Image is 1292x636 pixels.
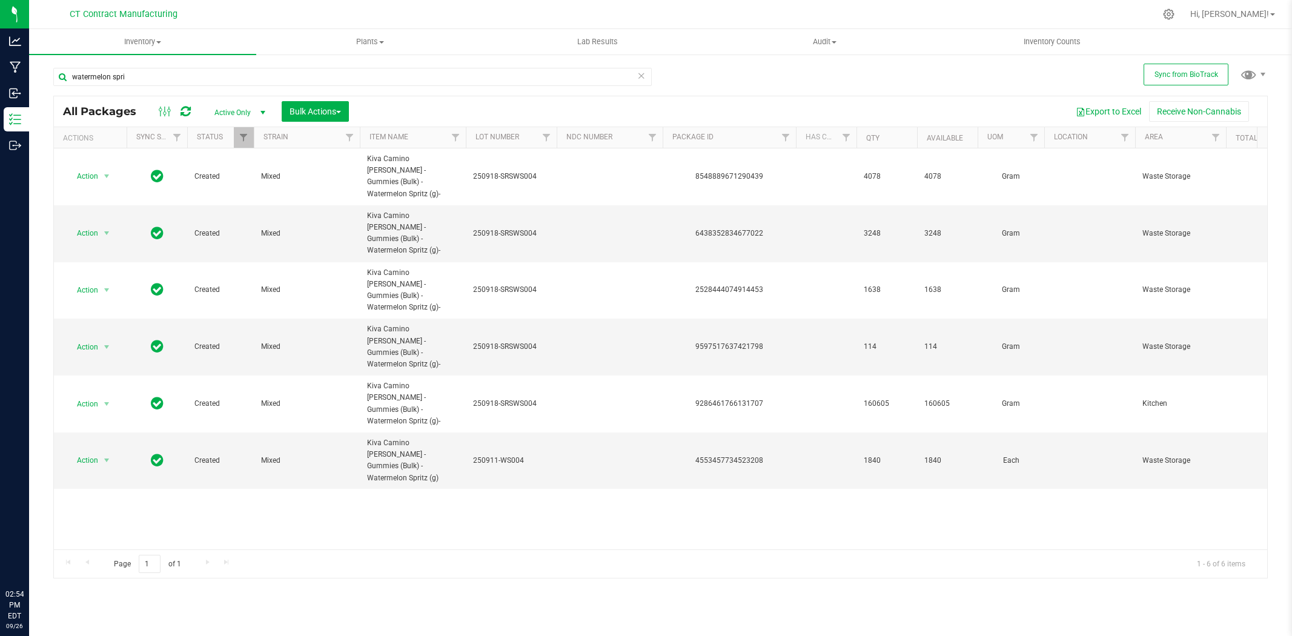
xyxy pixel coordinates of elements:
[924,228,970,239] span: 3248
[290,107,341,116] span: Bulk Actions
[924,284,970,296] span: 1638
[99,452,114,469] span: select
[711,29,938,55] a: Audit
[151,225,164,242] span: In Sync
[1161,8,1176,20] div: Manage settings
[473,228,549,239] span: 250918-SRSWS004
[672,133,714,141] a: Package ID
[151,168,164,185] span: In Sync
[985,455,1037,466] span: Each
[139,555,161,574] input: 1
[864,398,910,409] span: 160605
[1142,455,1219,466] span: Waste Storage
[924,398,970,409] span: 160605
[473,455,549,466] span: 250911-WS004
[151,281,164,298] span: In Sync
[99,396,114,412] span: select
[1007,36,1097,47] span: Inventory Counts
[53,68,652,86] input: Search Package ID, Item Name, SKU, Lot or Part Number...
[9,87,21,99] inline-svg: Inbound
[446,127,466,148] a: Filter
[1142,341,1219,353] span: Waste Storage
[796,127,856,148] th: Has COA
[1149,101,1249,122] button: Receive Non-Cannabis
[367,437,459,484] span: Kiva Camino [PERSON_NAME] - Gummies (Bulk) - Watermelon Spritz (g)
[194,455,247,466] span: Created
[99,225,114,242] span: select
[473,341,549,353] span: 250918-SRSWS004
[473,398,549,409] span: 250918-SRSWS004
[9,113,21,125] inline-svg: Inventory
[475,133,519,141] a: Lot Number
[924,455,970,466] span: 1840
[985,284,1037,296] span: Gram
[261,341,353,353] span: Mixed
[63,134,122,142] div: Actions
[985,398,1037,409] span: Gram
[864,455,910,466] span: 1840
[643,127,663,148] a: Filter
[712,36,938,47] span: Audit
[5,621,24,631] p: 09/26
[261,228,353,239] span: Mixed
[12,539,48,575] iframe: Resource center
[261,171,353,182] span: Mixed
[1068,101,1149,122] button: Export to Excel
[1145,133,1163,141] a: Area
[1142,171,1219,182] span: Waste Storage
[661,341,798,353] div: 9597517637421798
[1142,284,1219,296] span: Waste Storage
[864,284,910,296] span: 1638
[1206,127,1226,148] a: Filter
[9,61,21,73] inline-svg: Manufacturing
[637,68,646,84] span: Clear
[261,398,353,409] span: Mixed
[985,341,1037,353] span: Gram
[776,127,796,148] a: Filter
[234,127,254,148] a: Filter
[9,139,21,151] inline-svg: Outbound
[66,282,99,299] span: Action
[985,171,1037,182] span: Gram
[367,323,459,370] span: Kiva Camino [PERSON_NAME] - Gummies (Bulk) - Watermelon Spritz (g)-
[1190,9,1269,19] span: Hi, [PERSON_NAME]!
[1144,64,1228,85] button: Sync from BioTrack
[661,228,798,239] div: 6438352834677022
[104,555,191,574] span: Page of 1
[29,29,256,55] a: Inventory
[566,133,612,141] a: NDC Number
[864,228,910,239] span: 3248
[924,341,970,353] span: 114
[257,36,483,47] span: Plants
[661,398,798,409] div: 9286461766131707
[537,127,557,148] a: Filter
[151,452,164,469] span: In Sync
[924,171,970,182] span: 4078
[1142,398,1219,409] span: Kitchen
[66,452,99,469] span: Action
[194,171,247,182] span: Created
[282,101,349,122] button: Bulk Actions
[263,133,288,141] a: Strain
[70,9,177,19] span: CT Contract Manufacturing
[561,36,634,47] span: Lab Results
[151,338,164,355] span: In Sync
[661,284,798,296] div: 2528444074914453
[661,171,798,182] div: 8548889671290439
[1142,228,1219,239] span: Waste Storage
[194,398,247,409] span: Created
[66,168,99,185] span: Action
[99,168,114,185] span: select
[29,36,256,47] span: Inventory
[261,284,353,296] span: Mixed
[367,210,459,257] span: Kiva Camino [PERSON_NAME] - Gummies (Bulk) - Watermelon Spritz (g)-
[256,29,483,55] a: Plants
[99,339,114,356] span: select
[197,133,223,141] a: Status
[63,105,148,118] span: All Packages
[1187,555,1255,573] span: 1 - 6 of 6 items
[1054,133,1088,141] a: Location
[261,455,353,466] span: Mixed
[985,228,1037,239] span: Gram
[66,225,99,242] span: Action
